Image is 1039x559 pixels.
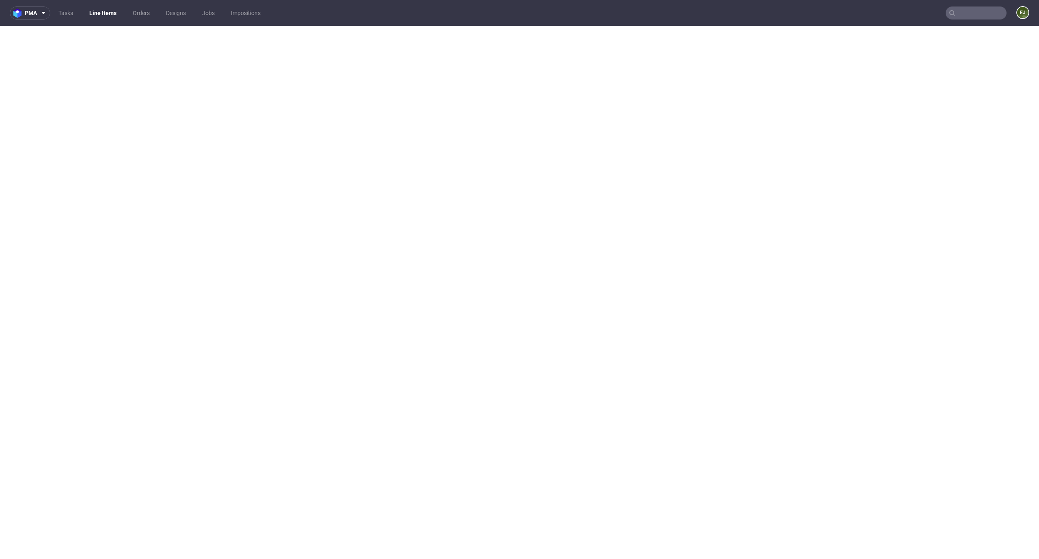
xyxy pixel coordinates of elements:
a: Jobs [197,6,220,19]
img: logo [13,9,25,18]
a: Tasks [54,6,78,19]
a: Designs [161,6,191,19]
a: Impositions [226,6,265,19]
a: Orders [128,6,155,19]
span: pma [25,10,37,16]
button: pma [10,6,50,19]
figcaption: EJ [1017,7,1028,18]
a: Line Items [84,6,121,19]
